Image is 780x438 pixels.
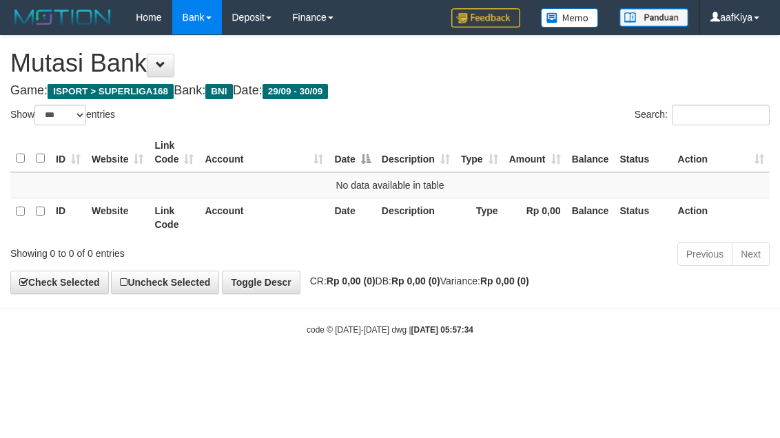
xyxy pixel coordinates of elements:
img: Button%20Memo.svg [541,8,599,28]
a: Check Selected [10,271,109,294]
td: No data available in table [10,172,770,198]
th: Date [329,198,376,237]
strong: Rp 0,00 (0) [391,275,440,286]
th: Link Code: activate to sort column ascending [149,133,199,172]
a: Uncheck Selected [111,271,219,294]
a: Previous [677,242,732,266]
h4: Game: Bank: Date: [10,84,770,98]
th: Balance [566,198,615,237]
span: ISPORT > SUPERLIGA168 [48,84,174,99]
strong: Rp 0,00 (0) [480,275,529,286]
th: Rp 0,00 [504,198,566,237]
th: Link Code [149,198,199,237]
strong: [DATE] 05:57:34 [411,325,473,335]
img: Feedback.jpg [451,8,520,28]
th: Action [673,198,770,237]
th: Account [199,198,329,237]
th: Description: activate to sort column ascending [376,133,455,172]
small: code © [DATE]-[DATE] dwg | [307,325,473,335]
a: Next [732,242,770,266]
th: ID [50,198,86,237]
span: BNI [205,84,232,99]
strong: Rp 0,00 (0) [327,275,376,286]
div: Showing 0 to 0 of 0 entries [10,241,315,260]
label: Show entries [10,105,115,125]
th: Balance [566,133,615,172]
th: Date: activate to sort column descending [329,133,376,172]
th: Type [455,198,504,237]
th: Status [614,133,672,172]
label: Search: [635,105,770,125]
th: Type: activate to sort column ascending [455,133,504,172]
th: ID: activate to sort column ascending [50,133,86,172]
th: Action: activate to sort column ascending [673,133,770,172]
h1: Mutasi Bank [10,50,770,77]
img: panduan.png [619,8,688,27]
span: 29/09 - 30/09 [263,84,329,99]
th: Account: activate to sort column ascending [199,133,329,172]
select: Showentries [34,105,86,125]
th: Description [376,198,455,237]
img: MOTION_logo.png [10,7,115,28]
th: Status [614,198,672,237]
th: Amount: activate to sort column ascending [504,133,566,172]
a: Toggle Descr [222,271,300,294]
span: CR: DB: Variance: [303,275,529,286]
th: Website: activate to sort column ascending [86,133,149,172]
input: Search: [672,105,770,125]
th: Website [86,198,149,237]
